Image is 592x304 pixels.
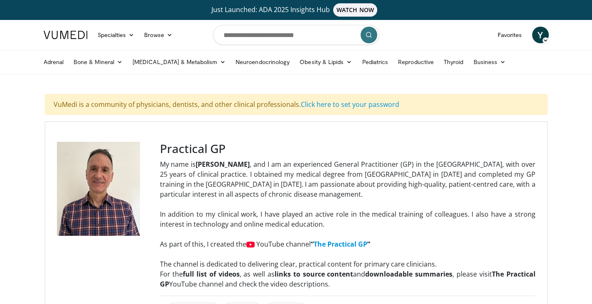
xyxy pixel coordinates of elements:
[45,3,548,17] a: Just Launched: ADA 2025 Insights HubWATCH NOW
[469,54,511,70] a: Business
[39,54,69,70] a: Adrenal
[311,240,370,249] strong: “ ”
[295,54,357,70] a: Obesity & Lipids
[44,31,88,39] img: VuMedi Logo
[393,54,439,70] a: Reproductive
[357,54,393,70] a: Pediatrics
[196,160,250,169] strong: [PERSON_NAME]
[493,27,527,43] a: Favorites
[93,27,140,43] a: Specialties
[160,269,536,289] strong: The Practical GP
[160,249,536,269] div: The channel is dedicated to delivering clear, practical content for primary care clinicians.
[139,27,177,43] a: Browse
[365,269,452,279] strong: downloadable summaries
[333,3,377,17] span: WATCH NOW
[160,229,536,249] div: As part of this, I created the
[160,199,536,229] div: In addition to my clinical work, I have played an active role in the medical training of colleagu...
[275,269,353,279] strong: links to source content
[69,54,128,70] a: Bone & Mineral
[128,54,231,70] a: [MEDICAL_DATA] & Metabolism
[183,269,239,279] strong: full list of videos
[160,142,536,156] h3: Practical GP
[532,27,549,43] a: Y
[45,94,548,115] div: VuMedi is a community of physicians, dentists, and other clinical professionals.
[213,25,379,45] input: Search topics, interventions
[439,54,469,70] a: Thyroid
[160,269,536,289] div: For the , as well as and , please visit YouTube channel and check the video descriptions.
[314,240,367,249] a: The Practical GP
[160,159,536,199] div: My name is , and I am an experienced General Practitioner (GP) in the [GEOGRAPHIC_DATA], with ove...
[301,100,399,109] a: Click here to set your password
[256,240,311,249] span: YouTube channel
[231,54,295,70] a: Neuroendocrinology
